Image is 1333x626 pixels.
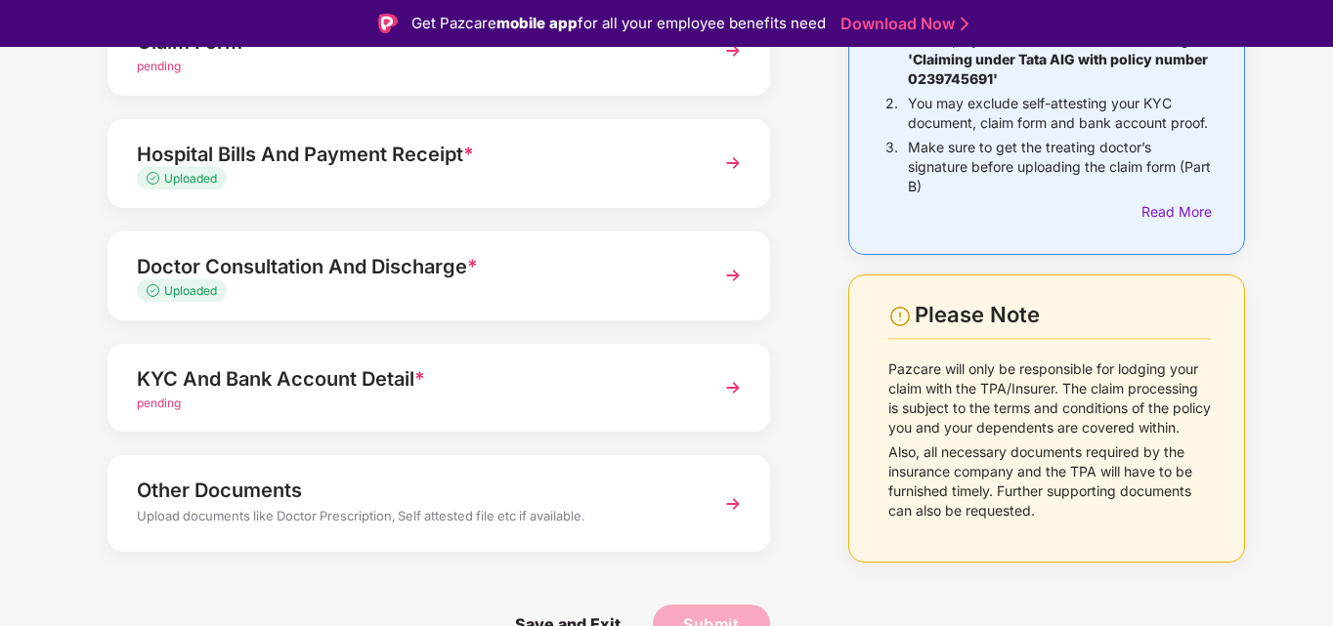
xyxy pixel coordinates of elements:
div: Get Pazcare for all your employee benefits need [411,12,826,35]
a: Download Now [840,14,963,34]
p: 3. [885,138,898,196]
img: svg+xml;base64,PHN2ZyBpZD0iTmV4dCIgeG1sbnM9Imh0dHA6Ly93d3cudzMub3JnLzIwMDAvc3ZnIiB3aWR0aD0iMzYiIG... [715,146,751,181]
div: Doctor Consultation And Discharge [137,251,690,282]
div: KYC And Bank Account Detail [137,363,690,395]
img: svg+xml;base64,PHN2ZyBpZD0iTmV4dCIgeG1sbnM9Imh0dHA6Ly93d3cudzMub3JnLzIwMDAvc3ZnIiB3aWR0aD0iMzYiIG... [715,258,751,293]
img: Stroke [961,14,968,34]
span: pending [137,59,181,73]
img: svg+xml;base64,PHN2ZyBpZD0iTmV4dCIgeG1sbnM9Imh0dHA6Ly93d3cudzMub3JnLzIwMDAvc3ZnIiB3aWR0aD0iMzYiIG... [715,486,751,522]
p: Pazcare will only be responsible for lodging your claim with the TPA/Insurer. The claim processin... [888,359,1212,438]
strong: mobile app [496,14,578,32]
p: 1. [888,11,898,89]
p: Make sure to get the treating doctor’s signature before uploading the claim form (Part B) [908,138,1211,196]
p: 2. [885,94,898,133]
div: Other Documents [137,475,690,506]
p: Also, all necessary documents required by the insurance company and the TPA will have to be furni... [888,442,1212,521]
p: You may exclude self-attesting your KYC document, claim form and bank account proof. [908,94,1211,133]
div: Please Note [915,302,1211,328]
img: svg+xml;base64,PHN2ZyBpZD0iTmV4dCIgeG1sbnM9Imh0dHA6Ly93d3cudzMub3JnLzIwMDAvc3ZnIiB3aWR0aD0iMzYiIG... [715,33,751,68]
span: Uploaded [164,171,217,186]
div: Upload documents like Doctor Prescription, Self attested file etc if available. [137,506,690,531]
img: Logo [378,14,398,33]
div: Read More [1141,201,1211,223]
span: Uploaded [164,283,217,298]
img: svg+xml;base64,PHN2ZyB4bWxucz0iaHR0cDovL3d3dy53My5vcmcvMjAwMC9zdmciIHdpZHRoPSIxMy4zMzMiIGhlaWdodD... [147,172,164,185]
span: pending [137,396,181,410]
img: svg+xml;base64,PHN2ZyBpZD0iV2FybmluZ18tXzI0eDI0IiBkYXRhLW5hbWU9Ildhcm5pbmcgLSAyNHgyNCIgeG1sbnM9Im... [888,305,912,328]
b: 'Claiming under Tata AIG with policy number 0239745691' [908,51,1208,87]
img: svg+xml;base64,PHN2ZyB4bWxucz0iaHR0cDovL3d3dy53My5vcmcvMjAwMC9zdmciIHdpZHRoPSIxMy4zMzMiIGhlaWdodD... [147,284,164,297]
p: All claim documents must be self-attested by the employee before submission mentioning [908,11,1211,89]
div: Hospital Bills And Payment Receipt [137,139,690,170]
img: svg+xml;base64,PHN2ZyBpZD0iTmV4dCIgeG1sbnM9Imh0dHA6Ly93d3cudzMub3JnLzIwMDAvc3ZnIiB3aWR0aD0iMzYiIG... [715,370,751,405]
